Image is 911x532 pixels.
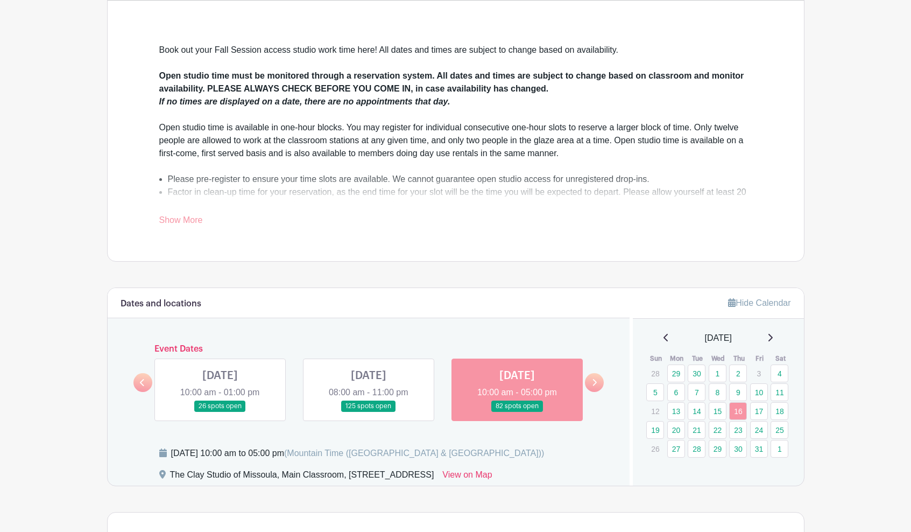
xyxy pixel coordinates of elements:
span: (Mountain Time ([GEOGRAPHIC_DATA] & [GEOGRAPHIC_DATA])) [284,449,544,458]
a: 20 [667,421,685,439]
h6: Dates and locations [121,299,201,309]
a: 19 [646,421,664,439]
a: Hide Calendar [728,298,790,307]
a: 2 [729,365,747,382]
div: Book out your Fall Session access studio work time here! All dates and times are subject to chang... [159,44,752,69]
em: If no times are displayed on a date, there are no appointments that day. [159,97,450,106]
a: 11 [771,383,788,401]
th: Tue [687,353,708,364]
a: 18 [771,402,788,420]
a: 10 [750,383,768,401]
th: Wed [708,353,729,364]
a: 16 [729,402,747,420]
div: [DATE] 10:00 am to 05:00 pm [171,447,545,460]
th: Mon [667,353,688,364]
div: The Clay Studio of Missoula, Main Classroom, [STREET_ADDRESS] [170,468,434,486]
th: Thu [729,353,750,364]
h6: Event Dates [152,344,585,354]
a: 23 [729,421,747,439]
th: Sun [646,353,667,364]
a: 30 [688,365,705,382]
p: 3 [750,365,768,382]
a: Show More [159,215,203,229]
a: 30 [729,440,747,458]
a: 14 [688,402,705,420]
a: 29 [709,440,726,458]
th: Sat [770,353,791,364]
a: 4 [771,365,788,382]
div: Open studio time is available in one-hour blocks. You may register for individual consecutive one... [159,121,752,160]
p: 12 [646,403,664,419]
span: [DATE] [705,332,732,345]
a: View on Map [442,468,492,486]
strong: Open studio time must be monitored through a reservation system. All dates and times are subject ... [159,71,744,93]
p: 28 [646,365,664,382]
a: 1 [771,440,788,458]
a: 8 [709,383,726,401]
a: 17 [750,402,768,420]
a: 28 [688,440,705,458]
a: 1 [709,365,726,382]
a: 15 [709,402,726,420]
a: 22 [709,421,726,439]
a: 24 [750,421,768,439]
li: Please pre-register to ensure your time slots are available. We cannot guarantee open studio acce... [168,173,752,186]
a: 31 [750,440,768,458]
a: 25 [771,421,788,439]
a: 29 [667,365,685,382]
a: 7 [688,383,705,401]
li: Factor in clean-up time for your reservation, as the end time for your slot will be the time you ... [168,186,752,212]
p: 26 [646,440,664,457]
a: 13 [667,402,685,420]
a: 6 [667,383,685,401]
a: 21 [688,421,705,439]
th: Fri [750,353,771,364]
a: 9 [729,383,747,401]
a: 27 [667,440,685,458]
a: 5 [646,383,664,401]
